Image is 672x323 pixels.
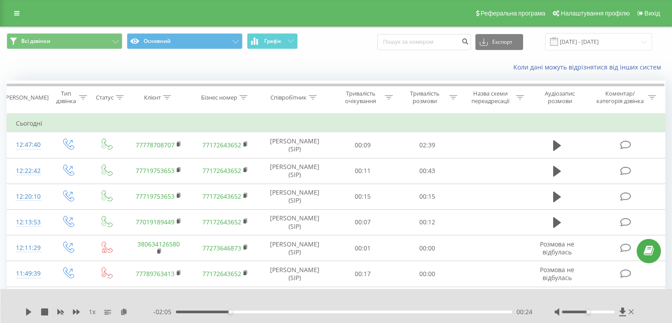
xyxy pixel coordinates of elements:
input: Пошук за номером [377,34,471,50]
div: Аудіозапис розмови [534,90,586,105]
td: 02:39 [395,132,459,158]
td: 00:00 [395,287,459,312]
a: Коли дані можуть відрізнятися вiд інших систем [513,63,665,71]
td: 00:17 [331,261,395,287]
button: Основний [127,33,243,49]
div: 12:47:40 [16,136,39,154]
span: 00:24 [516,308,532,316]
td: 00:11 [331,158,395,184]
span: Налаштування профілю [561,10,630,17]
button: Всі дзвінки [7,33,122,49]
a: 77172643652 [202,192,241,200]
td: 00:12 [395,209,459,235]
span: - 02:05 [153,308,176,316]
a: 77172643652 [202,141,241,149]
div: 11:49:39 [16,265,39,282]
td: 00:15 [395,184,459,209]
div: Статус [96,94,114,101]
div: [PERSON_NAME] [4,94,49,101]
button: Графік [247,33,298,49]
div: 12:13:53 [16,214,39,231]
span: Графік [264,38,281,44]
iframe: Intercom live chat [642,273,663,294]
span: Вихід [645,10,660,17]
div: Тривалість очікування [339,90,383,105]
div: Коментар/категорія дзвінка [594,90,646,105]
a: 77778708707 [136,141,175,149]
td: 00:01 [331,235,395,261]
div: Співробітник [270,94,307,101]
td: [PERSON_NAME] (SIP) [259,261,331,287]
span: 1 x [89,308,95,316]
td: 00:00 [395,261,459,287]
td: [PERSON_NAME] (SIP) [259,209,331,235]
div: Тип дзвінка [56,90,76,105]
a: 77719753653 [136,166,175,175]
div: Бізнес номер [201,94,237,101]
td: 00:43 [395,158,459,184]
button: Експорт [475,34,523,50]
div: Accessibility label [228,310,232,314]
span: Розмова не відбулась [540,240,574,256]
div: Назва схеми переадресації [467,90,514,105]
a: 77172643652 [202,166,241,175]
span: Всі дзвінки [21,38,50,45]
div: Accessibility label [586,310,590,314]
div: 12:20:10 [16,188,39,205]
a: 77273646873 [202,244,241,252]
td: Main [459,287,526,312]
td: 00:09 [331,132,395,158]
a: 380634126580 [137,240,180,248]
a: 77019189449 [136,218,175,226]
td: [PERSON_NAME] (SIP) [259,235,331,261]
div: Тривалість розмови [403,90,447,105]
a: 77172643652 [202,269,241,278]
td: [PERSON_NAME] (SIP) [259,158,331,184]
a: 77719753653 [136,192,175,200]
a: 77789763413 [136,269,175,278]
div: Клієнт [144,94,161,101]
div: 12:22:42 [16,162,39,180]
td: Voicemail [259,287,331,312]
td: 00:15 [331,184,395,209]
td: 00:07 [331,209,395,235]
td: [PERSON_NAME] (SIP) [259,132,331,158]
span: Реферальна програма [481,10,546,17]
div: 12:11:29 [16,239,39,257]
td: 00:00 [395,235,459,261]
td: [PERSON_NAME] (SIP) [259,184,331,209]
td: 00:08 [331,287,395,312]
span: Розмова не відбулась [540,265,574,282]
td: Сьогодні [7,115,665,132]
a: 77172643652 [202,218,241,226]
